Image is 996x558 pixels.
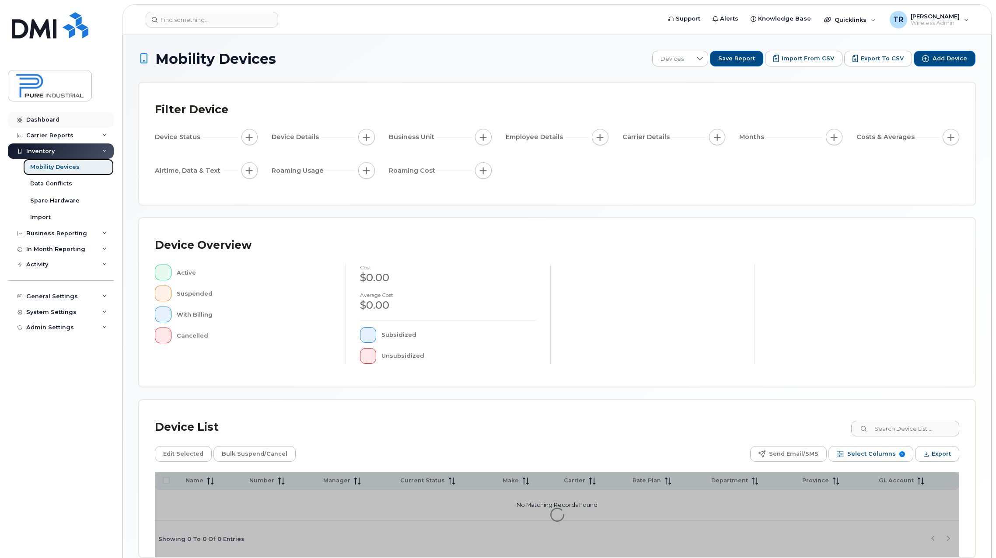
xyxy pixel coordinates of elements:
[851,421,959,436] input: Search Device List ...
[389,166,438,175] span: Roaming Cost
[360,265,536,270] h4: cost
[177,328,332,343] div: Cancelled
[155,446,212,462] button: Edit Selected
[750,446,827,462] button: Send Email/SMS
[177,286,332,301] div: Suspended
[177,265,332,280] div: Active
[622,133,672,142] span: Carrier Details
[828,446,913,462] button: Select Columns 9
[155,98,228,121] div: Filter Device
[213,446,296,462] button: Bulk Suspend/Cancel
[765,51,842,66] button: Import from CSV
[718,55,755,63] span: Save Report
[933,55,967,63] span: Add Device
[272,166,326,175] span: Roaming Usage
[177,307,332,322] div: With Billing
[155,133,203,142] span: Device Status
[932,447,951,460] span: Export
[155,234,252,257] div: Device Overview
[856,133,917,142] span: Costs & Averages
[769,447,818,460] span: Send Email/SMS
[782,55,834,63] span: Import from CSV
[163,447,203,460] span: Edit Selected
[155,51,276,66] span: Mobility Devices
[844,51,912,66] button: Export to CSV
[847,447,896,460] span: Select Columns
[389,133,437,142] span: Business Unit
[381,348,536,364] div: Unsubsidized
[739,133,767,142] span: Months
[272,133,322,142] span: Device Details
[914,51,975,66] button: Add Device
[653,51,692,67] span: Devices
[155,166,223,175] span: Airtime, Data & Text
[155,416,219,439] div: Device List
[915,446,959,462] button: Export
[381,327,536,343] div: Subsidized
[861,55,904,63] span: Export to CSV
[360,270,536,285] div: $0.00
[506,133,566,142] span: Employee Details
[222,447,287,460] span: Bulk Suspend/Cancel
[899,451,905,457] span: 9
[710,51,763,66] button: Save Report
[360,298,536,313] div: $0.00
[360,292,536,298] h4: Average cost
